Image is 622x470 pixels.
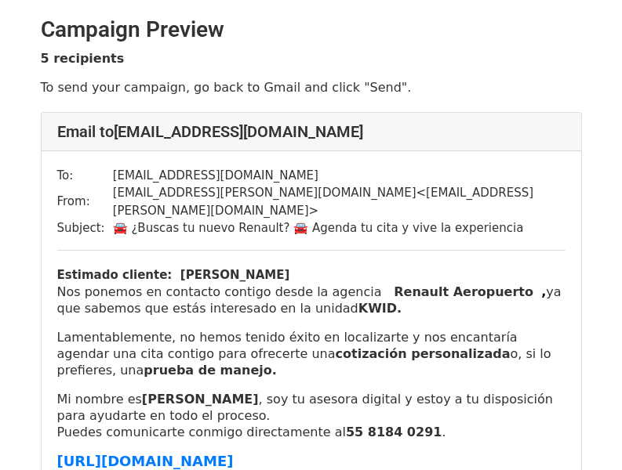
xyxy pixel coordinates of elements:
[57,184,113,219] td: From:
[57,454,234,469] a: [URL][DOMAIN_NAME]
[113,184,566,219] td: [EMAIL_ADDRESS][PERSON_NAME][DOMAIN_NAME] < [EMAIL_ADDRESS][PERSON_NAME][DOMAIN_NAME] >
[57,391,566,440] p: Mi nombre es , soy tu asesora digital y estoy a tu disposición para ayudarte en todo el proceso. ...
[57,329,566,378] p: Lamentablemente, no hemos tenido éxito en localizarte y nos encantaría agendar una cita contigo p...
[142,392,259,407] strong: [PERSON_NAME]
[144,363,277,378] b: prueba de manejo.
[57,284,566,316] p: Nos ponemos en contacto contigo desde la agencia ya que sabemos que estás interesado en la unidad
[541,284,546,299] b: ,
[394,284,533,299] b: Renault Aeropuerto
[57,453,234,469] font: [URL][DOMAIN_NAME]
[336,346,511,361] b: cotización personalizada
[358,301,402,316] b: KWID.
[113,167,566,185] td: [EMAIL_ADDRESS][DOMAIN_NAME]
[41,51,125,66] strong: 5 recipients
[57,167,113,185] td: To:
[41,16,582,43] h2: Campaign Preview
[57,219,113,237] td: Subject:
[113,219,566,237] td: 🚘 ¿Buscas tu nuevo Renault? 🚘 Agenda tu cita y vive la experiencia
[41,79,582,96] p: To send your campaign, go back to Gmail and click "Send".
[57,268,290,282] b: Estimado cliente: [PERSON_NAME]
[346,425,442,439] strong: 55 8184 0291
[57,122,566,141] h4: Email to [EMAIL_ADDRESS][DOMAIN_NAME]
